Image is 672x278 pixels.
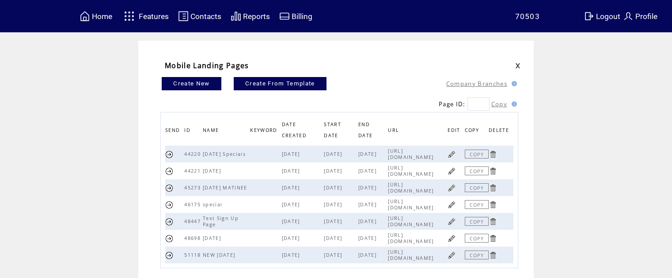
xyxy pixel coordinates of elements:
[165,61,249,70] span: Mobile Landing Pages
[465,183,489,192] a: COPY
[324,185,344,191] span: [DATE]
[324,218,344,224] span: [DATE]
[388,249,436,261] span: [URL][DOMAIN_NAME]
[491,100,507,108] a: Copy
[465,251,489,259] a: COPY
[203,151,248,157] span: [DATE] Specials
[184,218,203,224] span: 48447
[465,217,489,226] a: COPY
[203,252,237,258] span: NEW [DATE]
[282,168,302,174] span: [DATE]
[635,12,657,21] span: Profile
[279,11,290,22] img: creidtcard.svg
[515,12,540,21] span: 70503
[448,234,456,243] a: Click to edit page
[324,201,344,208] span: [DATE]
[584,11,594,22] img: exit.svg
[324,168,344,174] span: [DATE]
[388,215,436,228] span: [URL][DOMAIN_NAME]
[324,151,344,157] span: [DATE]
[203,235,223,241] span: [DATE]
[165,234,174,243] a: Send this page URL by SMS
[282,218,302,224] span: [DATE]
[509,81,517,86] img: help.gif
[465,166,489,175] a: COPY
[446,80,507,88] a: Company Branches
[278,9,314,23] a: Billing
[243,12,270,21] span: Reports
[448,125,462,138] span: EDIT
[388,232,436,244] span: [URL][DOMAIN_NAME]
[358,252,379,258] span: [DATE]
[120,8,170,25] a: Features
[184,201,203,208] span: 46175
[92,12,112,21] span: Home
[489,150,497,158] a: Click to delete page
[465,125,481,138] span: COPY
[184,252,203,258] span: 51118
[282,122,309,138] a: DATE CREATED
[203,125,221,138] span: NAME
[448,150,456,158] a: Click to edit page
[388,165,436,177] span: [URL][DOMAIN_NAME]
[465,234,489,243] a: COPY
[448,201,456,209] a: Click to edit page
[448,167,456,175] a: Click to edit page
[324,119,341,143] span: START DATE
[229,9,271,23] a: Reports
[388,181,436,194] span: [URL][DOMAIN_NAME]
[388,198,436,211] span: [URL][DOMAIN_NAME]
[165,167,174,175] a: Send this page URL by SMS
[358,151,379,157] span: [DATE]
[282,185,302,191] span: [DATE]
[489,251,497,259] a: Click to delete page
[324,235,344,241] span: [DATE]
[448,217,456,226] a: Click to edit page
[184,125,193,138] span: ID
[509,101,517,107] img: help.gif
[190,12,221,21] span: Contacts
[489,184,497,192] a: Click to delete page
[178,11,189,22] img: contacts.svg
[388,127,401,132] a: URL
[358,201,379,208] span: [DATE]
[623,11,634,22] img: profile.svg
[250,127,279,132] a: KEYWORD
[184,185,203,191] span: 45273
[622,9,659,23] a: Profile
[282,201,302,208] span: [DATE]
[489,234,497,243] a: Click to delete page
[203,185,250,191] span: [DATE] MATINEE
[184,127,193,132] a: ID
[203,201,224,208] span: special
[358,218,379,224] span: [DATE]
[282,151,302,157] span: [DATE]
[234,77,327,90] a: Create From Template
[448,251,456,259] a: Click to edit page
[80,11,90,22] img: home.svg
[165,217,174,226] a: Send this page URL by SMS
[165,125,182,138] span: SEND
[165,150,174,158] a: Send this page URL by SMS
[165,184,174,192] a: Send this page URL by SMS
[489,217,497,226] a: Click to delete page
[184,151,203,157] span: 44220
[465,200,489,209] a: COPY
[250,125,279,138] span: KEYWORD
[439,100,466,108] span: Page ID:
[489,167,497,175] a: Click to delete page
[596,12,620,21] span: Logout
[582,9,622,23] a: Logout
[177,9,223,23] a: Contacts
[78,9,114,23] a: Home
[162,77,221,90] a: Create New
[358,119,375,143] span: END DATE
[203,168,223,174] span: [DATE]
[358,122,375,138] a: END DATE
[165,201,174,209] a: Send this page URL by SMS
[203,127,221,132] a: NAME
[282,119,309,143] span: DATE CREATED
[324,122,341,138] a: START DATE
[203,215,239,228] span: Text Sign Up Page
[448,184,456,192] a: Click to edit page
